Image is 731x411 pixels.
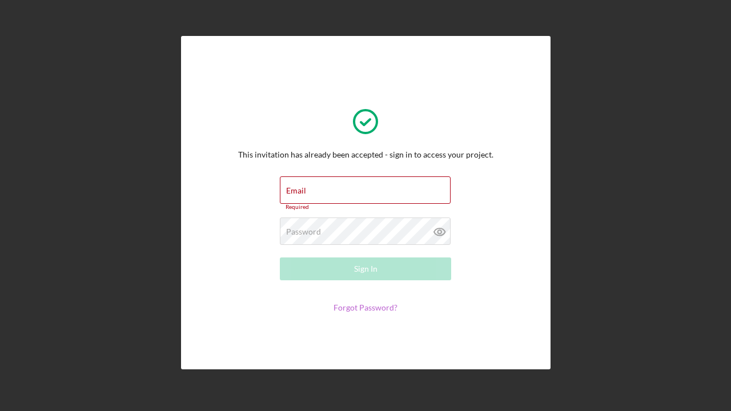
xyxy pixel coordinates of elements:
[286,186,306,195] label: Email
[280,204,451,211] div: Required
[238,150,493,159] div: This invitation has already been accepted - sign in to access your project.
[280,257,451,280] button: Sign In
[334,303,397,312] a: Forgot Password?
[286,227,321,236] label: Password
[354,257,377,280] div: Sign In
